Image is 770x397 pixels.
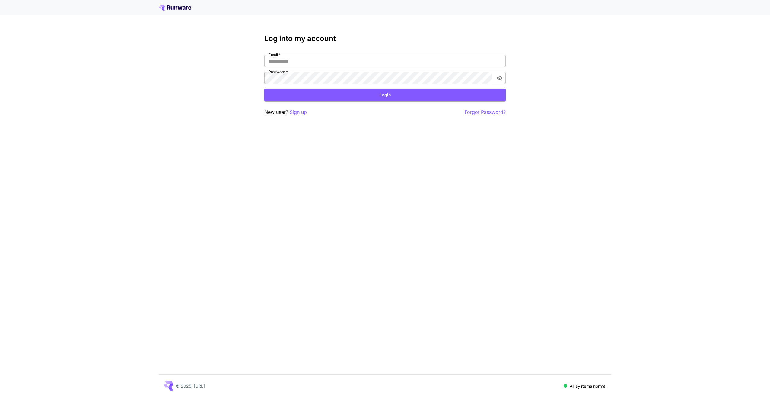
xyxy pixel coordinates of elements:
p: © 2025, [URL] [176,383,205,389]
h3: Log into my account [264,34,506,43]
label: Password [269,69,288,74]
label: Email [269,52,280,57]
p: New user? [264,108,307,116]
button: toggle password visibility [494,73,505,83]
button: Forgot Password? [465,108,506,116]
p: All systems normal [570,383,606,389]
button: Sign up [290,108,307,116]
button: Login [264,89,506,101]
